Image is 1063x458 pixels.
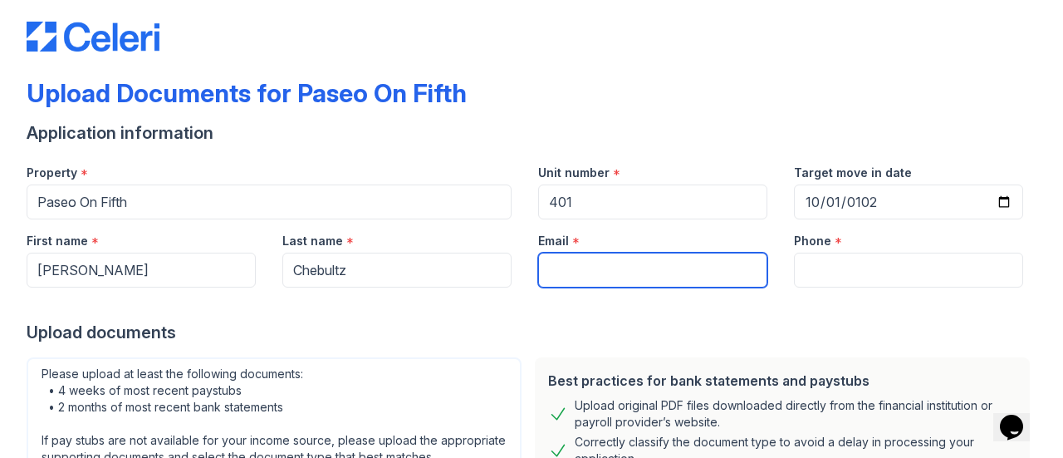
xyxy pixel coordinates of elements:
label: Last name [282,233,343,249]
iframe: chat widget [993,392,1046,441]
label: Unit number [538,165,610,181]
label: Property [27,165,77,181]
label: Target move in date [794,165,912,181]
div: Upload documents [27,321,1036,344]
img: CE_Logo_Blue-a8612792a0a2168367f1c8372b55b34899dd931a85d93a1a3d3e32e68fde9ad4.png [27,22,159,52]
div: Upload Documents for Paseo On Fifth [27,78,467,108]
div: Upload original PDF files downloaded directly from the financial institution or payroll provider’... [575,397,1016,431]
label: Email [538,233,569,249]
div: Application information [27,121,1036,145]
label: First name [27,233,88,249]
div: Best practices for bank statements and paystubs [548,371,1016,391]
label: Phone [794,233,831,249]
